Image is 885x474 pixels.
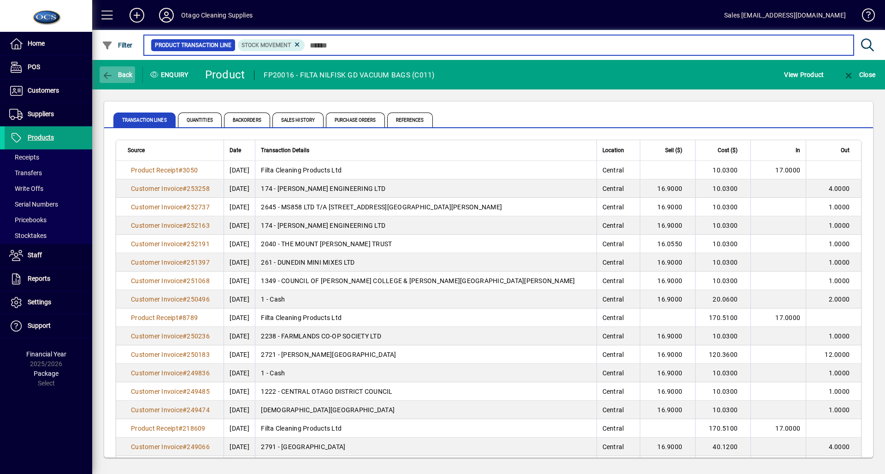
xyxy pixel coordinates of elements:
span: Customers [28,87,59,94]
span: Central [602,296,624,303]
span: 250496 [187,296,210,303]
div: Otago Cleaning Supplies [181,8,253,23]
td: [DATE] [224,401,255,419]
span: Pricebooks [9,216,47,224]
a: Suppliers [5,103,92,126]
td: 10.0300 [695,382,750,401]
td: 10.0300 [695,253,750,272]
span: Backorders [224,113,270,127]
span: Stock movement [242,42,291,48]
button: Add [122,7,152,24]
td: 16.9000 [640,272,695,290]
span: Suppliers [28,110,54,118]
span: Central [602,425,624,432]
span: # [183,388,187,395]
td: [DATE] [224,179,255,198]
span: Central [602,443,624,450]
td: [DATE] [224,161,255,179]
div: Date [230,145,249,155]
span: Filter [102,41,133,49]
td: [DATE] [224,364,255,382]
td: [DATE] [224,216,255,235]
td: 10.0300 [695,401,750,419]
a: Knowledge Base [855,2,873,32]
td: 16.9000 [640,345,695,364]
a: Home [5,32,92,55]
a: Customer Invoice#249836 [128,368,213,378]
span: Reports [28,275,50,282]
td: 120.3600 [695,345,750,364]
span: # [178,425,183,432]
span: 17.0000 [775,166,800,174]
a: Transfers [5,165,92,181]
a: Product Receipt#8789 [128,313,201,323]
a: Customer Invoice#250183 [128,350,213,360]
td: [DATE] [224,198,255,216]
td: Filta Cleaning Products Ltd [255,308,596,327]
span: # [183,222,187,229]
td: [DATE] [224,290,255,308]
a: Pricebooks [5,212,92,228]
span: Central [602,314,624,321]
a: Receipts [5,149,92,165]
a: Customer Invoice#253258 [128,184,213,194]
div: Sales [EMAIL_ADDRESS][DOMAIN_NAME] [724,8,846,23]
span: Customer Invoice [131,185,183,192]
span: 17.0000 [775,425,800,432]
span: Central [602,388,624,395]
td: 16.9000 [640,327,695,345]
a: Customer Invoice#252191 [128,239,213,249]
span: # [183,369,187,377]
span: Serial Numbers [9,201,58,208]
span: 249485 [187,388,210,395]
span: # [183,185,187,192]
div: FP20016 - FILTA NILFISK GD VACUUM BAGS (C011) [264,68,434,83]
span: Out [841,145,850,155]
span: Date [230,145,241,155]
span: Product Receipt [131,166,178,174]
span: Package [34,370,59,377]
span: View Product [784,67,824,82]
a: Reports [5,267,92,290]
td: 16.9000 [640,216,695,235]
span: Purchase Orders [326,113,385,127]
td: 170.5100 [695,419,750,438]
mat-chip: Product Transaction Type: Stock movement [238,39,305,51]
td: 174 - [PERSON_NAME] ENGINEERING LTD [255,216,596,235]
td: [DATE] [224,272,255,290]
button: Close [841,66,878,83]
span: Customer Invoice [131,259,183,266]
td: [DATE] [224,382,255,401]
a: Write Offs [5,181,92,196]
span: 1.0000 [829,406,850,414]
span: Customer Invoice [131,388,183,395]
td: Filta Cleaning Products Ltd [255,419,596,438]
span: Product Receipt [131,314,178,321]
span: Receipts [9,154,39,161]
a: Customers [5,79,92,102]
span: Central [602,369,624,377]
span: Customer Invoice [131,222,183,229]
span: # [178,314,183,321]
button: View Product [782,66,826,83]
td: 2791 - [GEOGRAPHIC_DATA] [255,438,596,456]
app-page-header-button: Back [92,66,143,83]
td: [DATE] [224,308,255,327]
a: Customer Invoice#250236 [128,331,213,341]
span: In [796,145,800,155]
div: Sell ($) [646,145,690,155]
td: 10.0300 [695,235,750,253]
td: 10.0300 [695,272,750,290]
a: Customer Invoice#250496 [128,294,213,304]
td: 261 - DUNEDIN MINI MIXES LTD [255,253,596,272]
span: 252191 [187,240,210,248]
td: 1 - Cash [255,364,596,382]
td: 16.9000 [640,364,695,382]
td: 16.9000 [640,179,695,198]
app-page-header-button: Close enquiry [833,66,885,83]
span: # [183,240,187,248]
span: Customer Invoice [131,406,183,414]
span: Central [602,166,624,174]
span: 1.0000 [829,369,850,377]
span: 4.0000 [829,443,850,450]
